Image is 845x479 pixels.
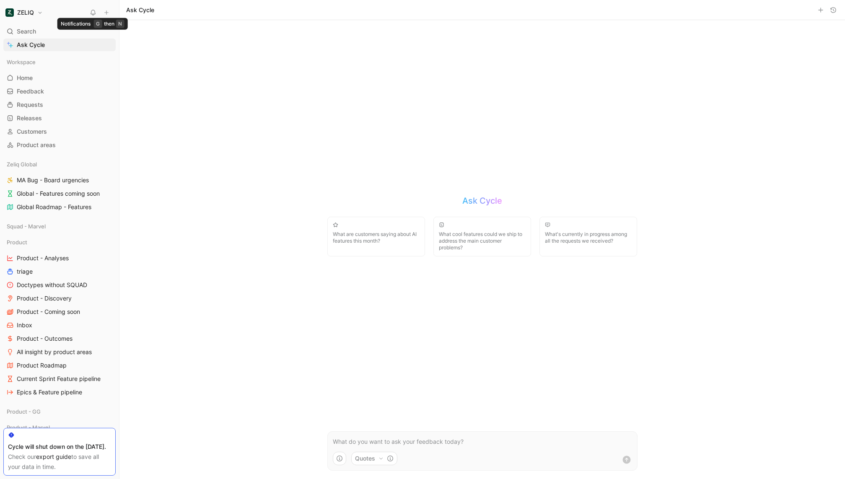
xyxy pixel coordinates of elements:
[7,58,36,66] span: Workspace
[3,158,116,171] div: Zeliq Global
[8,452,111,472] div: Check our to save all your data in time.
[3,98,116,111] a: Requests
[3,265,116,278] a: triage
[7,160,37,168] span: Zeliq Global
[3,332,116,345] a: Product - Outcomes
[3,292,116,305] a: Product - Discovery
[3,139,116,151] a: Product areas
[3,359,116,372] a: Product Roadmap
[36,453,71,460] a: export guide
[462,195,502,207] h2: Ask Cycle
[5,8,14,17] img: ZELIQ
[3,174,116,186] a: MA Bug - Board urgencies
[17,321,32,329] span: Inbox
[3,236,116,249] div: Product
[17,141,56,149] span: Product areas
[17,189,100,198] span: Global - Features coming soon
[3,252,116,264] a: Product - Analyses
[126,6,154,14] h1: Ask Cycle
[439,231,526,251] span: What cool features could we ship to address the main customer problems?
[3,421,116,436] div: Product - Marvel
[3,279,116,291] a: Doctypes without SQUAD
[17,74,33,82] span: Home
[327,217,425,257] button: What are customers saying about AI features this month?
[17,203,91,211] span: Global Roadmap - Features
[3,112,116,124] a: Releases
[17,388,82,396] span: Epics & Feature pipeline
[3,158,116,213] div: Zeliq GlobalMA Bug - Board urgenciesGlobal - Features coming soonGlobal Roadmap - Features
[7,238,27,246] span: Product
[17,127,47,136] span: Customers
[7,407,41,416] span: Product - GG
[3,125,116,138] a: Customers
[3,201,116,213] a: Global Roadmap - Features
[17,294,72,303] span: Product - Discovery
[3,220,116,235] div: Squad - Marvel
[3,346,116,358] a: All insight by product areas
[3,306,116,318] a: Product - Coming soon
[3,421,116,434] div: Product - Marvel
[17,334,73,343] span: Product - Outcomes
[433,217,531,257] button: What cool features could we ship to address the main customer problems?
[3,236,116,399] div: ProductProduct - AnalysestriageDoctypes without SQUADProduct - DiscoveryProduct - Coming soonInbo...
[17,308,80,316] span: Product - Coming soon
[17,9,34,16] h1: ZELIQ
[17,348,92,356] span: All insight by product areas
[17,26,36,36] span: Search
[3,72,116,84] a: Home
[17,101,43,109] span: Requests
[17,375,101,383] span: Current Sprint Feature pipeline
[17,267,33,276] span: triage
[3,319,116,331] a: Inbox
[3,56,116,68] div: Workspace
[333,231,420,244] span: What are customers saying about AI features this month?
[8,442,111,452] div: Cycle will shut down on the [DATE].
[3,220,116,233] div: Squad - Marvel
[7,222,46,230] span: Squad - Marvel
[17,176,89,184] span: MA Bug - Board urgencies
[351,452,397,465] button: Quotes
[7,423,50,432] span: Product - Marvel
[3,405,116,418] div: Product - GG
[539,217,637,257] button: What's currently in progress among all the requests we received?
[3,373,116,385] a: Current Sprint Feature pipeline
[17,361,67,370] span: Product Roadmap
[17,40,45,50] span: Ask Cycle
[3,405,116,420] div: Product - GG
[545,231,632,244] span: What's currently in progress among all the requests we received?
[3,386,116,399] a: Epics & Feature pipeline
[17,281,87,289] span: Doctypes without SQUAD
[3,25,116,38] div: Search
[3,7,45,18] button: ZELIQZELIQ
[3,39,116,51] a: Ask Cycle
[17,87,44,96] span: Feedback
[3,187,116,200] a: Global - Features coming soon
[3,85,116,98] a: Feedback
[17,114,42,122] span: Releases
[17,254,69,262] span: Product - Analyses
